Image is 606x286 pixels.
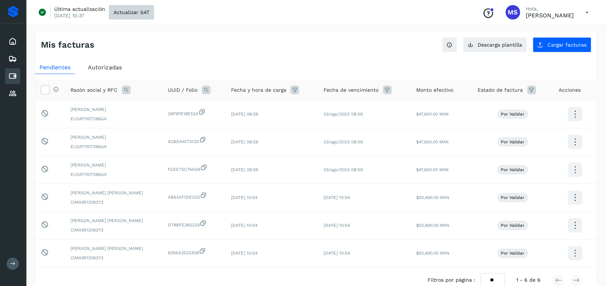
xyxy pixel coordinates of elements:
span: UUID / Folio [168,86,197,94]
span: Estado de factura [478,86,523,94]
span: [PERSON_NAME] [PERSON_NAME] [71,217,156,224]
p: Por validar [501,223,524,228]
span: Descarga plantilla [478,42,522,47]
span: [DATE] 10:54 [231,251,257,256]
span: 03/ago/2023 08:59 [324,167,363,172]
span: Fecha de vencimiento [324,86,379,94]
div: Cuentas por pagar [5,68,20,84]
span: CIMA9512062Y3 [71,227,156,233]
span: Autorizadas [88,64,122,71]
span: 939AA3522428 [168,247,219,256]
button: Actualizar SAT [109,5,154,19]
span: 4CBDAA17312D [168,136,219,145]
p: Por validar [501,139,524,144]
span: [PERSON_NAME] [71,162,156,168]
p: Hola, [526,6,574,12]
span: 26F9FE18E52A [168,108,219,117]
span: Acciones [559,86,581,94]
span: [DATE] 08:59 [231,112,258,117]
button: Descarga plantilla [463,37,527,52]
span: [PERSON_NAME] [PERSON_NAME] [71,190,156,196]
span: $47,600.00 MXN [416,167,448,172]
p: Por validar [501,251,524,256]
span: CIMA9512062Y3 [71,255,156,261]
span: 03/ago/2023 08:59 [324,139,363,144]
div: Inicio [5,34,20,49]
p: Última actualización [54,6,105,12]
span: Monto efectivo [416,86,453,94]
span: [DATE] 10:54 [231,195,257,200]
h4: Mis facturas [41,40,94,50]
button: Cargar facturas [533,37,591,52]
span: [PERSON_NAME] [PERSON_NAME] [71,245,156,252]
span: Filtros por página : [427,276,475,284]
p: Mariana Salazar [526,12,574,19]
p: Por validar [501,112,524,117]
span: Cargar facturas [547,42,586,47]
span: $47,600.00 MXN [416,112,448,117]
span: $50,490.00 MXN [416,195,449,200]
span: [PERSON_NAME] [71,134,156,140]
span: AB63AF1DEC03 [168,192,219,200]
p: Por validar [501,167,524,172]
span: CIMA9512062Y3 [71,199,156,205]
span: [DATE] 10:54 [324,251,350,256]
p: Por validar [501,195,524,200]
span: Razón social y RFC [71,86,118,94]
span: EUGR7007296GA [71,116,156,122]
span: [PERSON_NAME] [71,106,156,113]
span: Actualizar SAT [114,10,149,15]
span: EUGR7007296GA [71,143,156,150]
span: $47,600.00 MXN [416,139,448,144]
span: EUGR7007296GA [71,171,156,178]
span: [DATE] 08:59 [231,139,258,144]
span: [DATE] 10:54 [324,195,350,200]
span: 1 - 6 de 6 [516,276,541,284]
span: $50,490.00 MXN [416,223,449,228]
span: Fecha y hora de carga [231,86,286,94]
span: [DATE] 10:54 [231,223,257,228]
span: [DATE] 10:54 [324,223,350,228]
span: 03/ago/2023 08:59 [324,112,363,117]
div: Proveedores [5,86,20,101]
span: $50,490.00 MXN [416,251,449,256]
span: [DATE] 08:59 [231,167,258,172]
div: Embarques [5,51,20,67]
p: [DATE] 10:37 [54,12,84,19]
span: Pendientes [39,64,71,71]
span: FCEE72C74AD6 [168,164,219,173]
span: D78BFE382229 [168,220,219,228]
